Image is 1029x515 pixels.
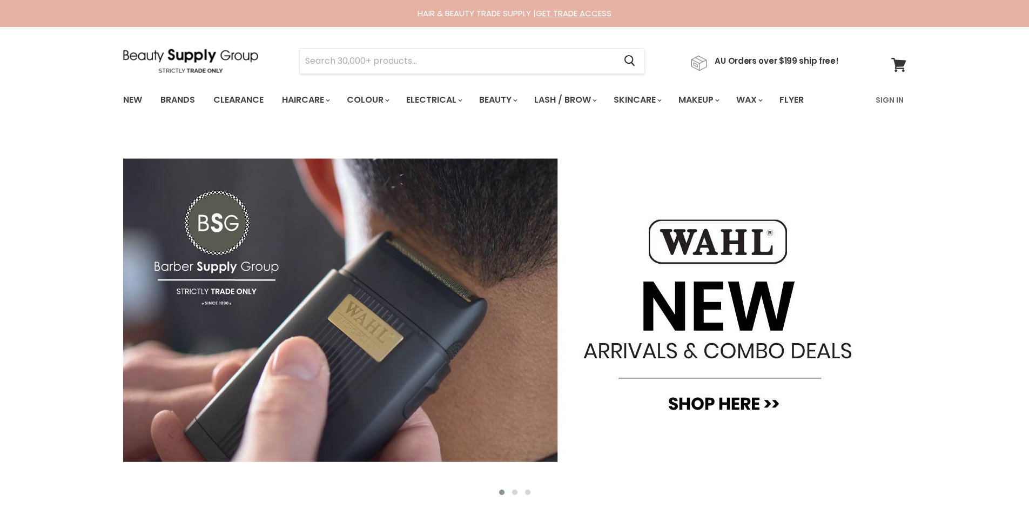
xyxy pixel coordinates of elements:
[110,8,920,19] div: HAIR & BEAUTY TRADE SUPPLY |
[299,48,645,74] form: Product
[536,8,611,19] a: GET TRADE ACCESS
[205,89,272,111] a: Clearance
[869,89,910,111] a: Sign In
[274,89,337,111] a: Haircare
[398,89,469,111] a: Electrical
[115,84,840,116] ul: Main menu
[471,89,524,111] a: Beauty
[152,89,203,111] a: Brands
[606,89,668,111] a: Skincare
[300,49,616,73] input: Search
[526,89,603,111] a: Lash / Brow
[975,464,1018,504] iframe: Gorgias live chat messenger
[115,89,150,111] a: New
[728,89,769,111] a: Wax
[616,49,644,73] button: Search
[670,89,726,111] a: Makeup
[771,89,812,111] a: Flyer
[110,84,920,116] nav: Main
[339,89,396,111] a: Colour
